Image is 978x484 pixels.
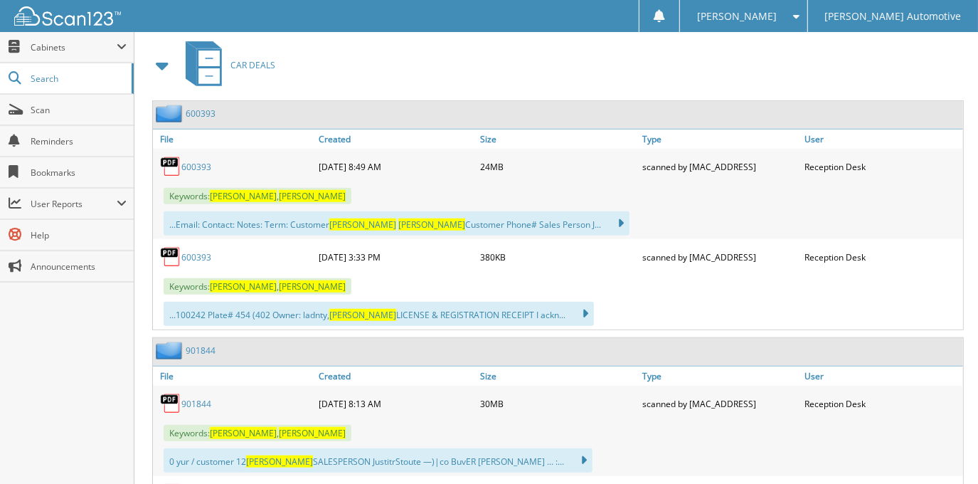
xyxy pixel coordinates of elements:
a: Size [477,130,639,149]
a: Created [315,130,477,149]
a: Type [639,367,801,386]
span: [PERSON_NAME] [210,427,277,439]
div: scanned by [MAC_ADDRESS] [639,389,801,418]
div: Reception Desk [801,243,963,271]
a: File [153,130,315,149]
span: [PERSON_NAME] [697,12,777,21]
a: 901844 [181,398,211,410]
div: 0 yur / customer 12 SALESPERSON JustitrStoute —)|co BuvER [PERSON_NAME] ... :... [164,448,592,473]
span: [PERSON_NAME] [279,427,346,439]
a: User [801,367,963,386]
span: User Reports [31,198,117,210]
a: Size [477,367,639,386]
span: [PERSON_NAME] [329,309,396,321]
a: Type [639,130,801,149]
a: 901844 [186,344,216,357]
span: Keywords: , [164,425,351,441]
a: Created [315,367,477,386]
img: PDF.png [160,393,181,414]
a: 600393 [181,161,211,173]
span: [PERSON_NAME] [398,219,465,231]
span: [PERSON_NAME] Automotive [824,12,961,21]
div: [DATE] 3:33 PM [315,243,477,271]
span: CAR DEALS [230,59,275,71]
span: [PERSON_NAME] [246,456,313,468]
div: ...Email: Contact: Notes: Term: Customer Customer Phone# Sales Person J... [164,211,629,236]
iframe: Chat Widget [907,416,978,484]
a: 600393 [186,107,216,120]
a: User [801,130,963,149]
span: [PERSON_NAME] [279,190,346,202]
img: folder2.png [156,105,186,122]
span: [PERSON_NAME] [210,190,277,202]
span: [PERSON_NAME] [329,219,396,231]
span: Reminders [31,135,127,147]
span: Keywords: , [164,278,351,295]
span: Bookmarks [31,167,127,179]
a: CAR DEALS [177,37,275,93]
span: Scan [31,104,127,116]
span: [PERSON_NAME] [279,280,346,293]
div: scanned by [MAC_ADDRESS] [639,243,801,271]
a: 600393 [181,251,211,263]
div: 380KB [477,243,639,271]
span: Help [31,229,127,241]
div: Reception Desk [801,152,963,181]
img: PDF.png [160,246,181,268]
a: File [153,367,315,386]
img: scan123-logo-white.svg [14,6,121,26]
div: scanned by [MAC_ADDRESS] [639,152,801,181]
div: Reception Desk [801,389,963,418]
img: folder2.png [156,342,186,359]
span: Announcements [31,261,127,273]
div: ...100242 Plate# 454 (402 Owner: ladnty, LICENSE & REGISTRATION RECEIPT I ackn... [164,302,594,326]
div: 30MB [477,389,639,418]
div: [DATE] 8:49 AM [315,152,477,181]
span: Search [31,73,124,85]
div: 24MB [477,152,639,181]
div: [DATE] 8:13 AM [315,389,477,418]
span: Keywords: , [164,188,351,204]
span: Cabinets [31,41,117,53]
img: PDF.png [160,156,181,177]
span: [PERSON_NAME] [210,280,277,293]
